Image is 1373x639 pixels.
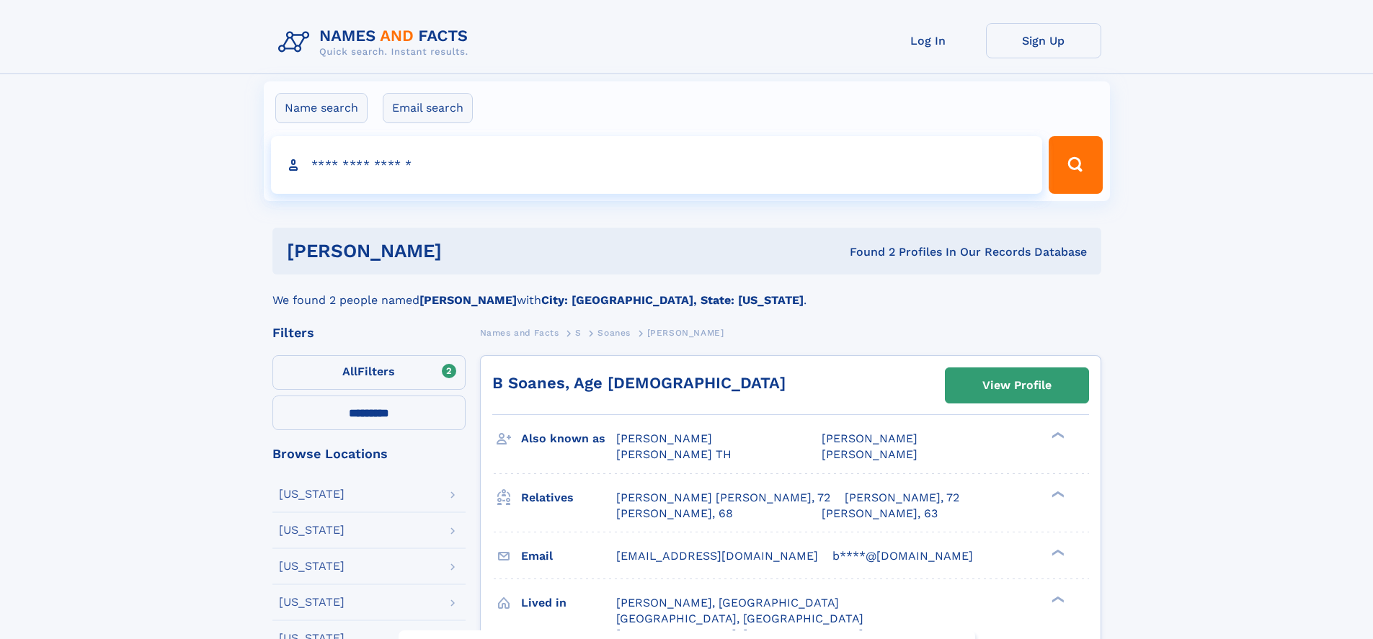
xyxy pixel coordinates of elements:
div: ❯ [1048,431,1065,440]
a: View Profile [946,368,1088,403]
div: Found 2 Profiles In Our Records Database [646,244,1087,260]
span: [PERSON_NAME] [616,432,712,445]
div: [US_STATE] [279,524,345,536]
span: S [575,328,582,338]
a: Log In [871,23,986,58]
div: [US_STATE] [279,488,345,500]
span: Soanes [597,328,631,338]
a: B Soanes, Age [DEMOGRAPHIC_DATA] [492,374,786,392]
a: Soanes [597,323,631,341]
input: search input [271,136,1043,194]
h3: Email [521,544,616,568]
a: Names and Facts [480,323,559,341]
div: ❯ [1048,594,1065,604]
a: [PERSON_NAME], 63 [822,506,938,522]
div: ❯ [1048,489,1065,499]
div: [US_STATE] [279,596,345,608]
span: [PERSON_NAME] [647,328,724,338]
span: [EMAIL_ADDRESS][DOMAIN_NAME] [616,549,818,563]
a: [PERSON_NAME], 72 [845,490,959,506]
a: [PERSON_NAME] [PERSON_NAME], 72 [616,490,830,506]
a: [PERSON_NAME], 68 [616,506,733,522]
label: Email search [383,93,473,123]
span: [GEOGRAPHIC_DATA], [GEOGRAPHIC_DATA] [616,612,863,625]
img: Logo Names and Facts [272,23,480,62]
b: City: [GEOGRAPHIC_DATA], State: [US_STATE] [541,293,804,307]
label: Name search [275,93,368,123]
div: Filters [272,326,466,339]
span: [PERSON_NAME] [822,432,917,445]
div: Browse Locations [272,447,466,460]
h3: Lived in [521,591,616,615]
h3: Also known as [521,426,616,451]
div: [US_STATE] [279,560,345,572]
h3: Relatives [521,486,616,510]
a: S [575,323,582,341]
span: All [342,365,357,378]
div: We found 2 people named with . [272,274,1101,309]
a: Sign Up [986,23,1101,58]
b: [PERSON_NAME] [419,293,517,307]
button: Search Button [1049,136,1102,194]
div: View Profile [982,369,1052,402]
label: Filters [272,355,466,390]
h1: [PERSON_NAME] [287,242,646,260]
span: [PERSON_NAME], [GEOGRAPHIC_DATA] [616,596,839,609]
span: [PERSON_NAME] TH [616,447,732,461]
div: ❯ [1048,548,1065,557]
span: [PERSON_NAME] [822,447,917,461]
